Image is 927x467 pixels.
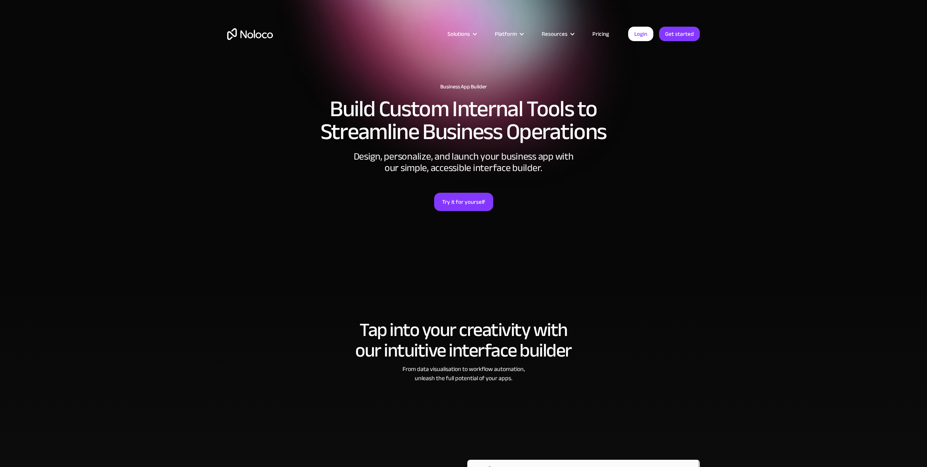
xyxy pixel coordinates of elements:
[495,29,517,39] div: Platform
[434,193,493,211] a: Try it for yourself
[532,29,583,39] div: Resources
[227,365,700,383] div: From data visualisation to workflow automation, unleash the full potential of your apps.
[438,29,485,39] div: Solutions
[227,28,273,40] a: home
[659,27,700,41] a: Get started
[349,151,578,174] div: Design, personalize, and launch your business app with our simple, accessible interface builder.
[447,29,470,39] div: Solutions
[227,320,700,361] h2: Tap into your creativity with our intuitive interface builder
[485,29,532,39] div: Platform
[227,84,700,90] h1: Business App Builder
[628,27,653,41] a: Login
[583,29,619,39] a: Pricing
[227,98,700,143] h2: Build Custom Internal Tools to Streamline Business Operations
[542,29,568,39] div: Resources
